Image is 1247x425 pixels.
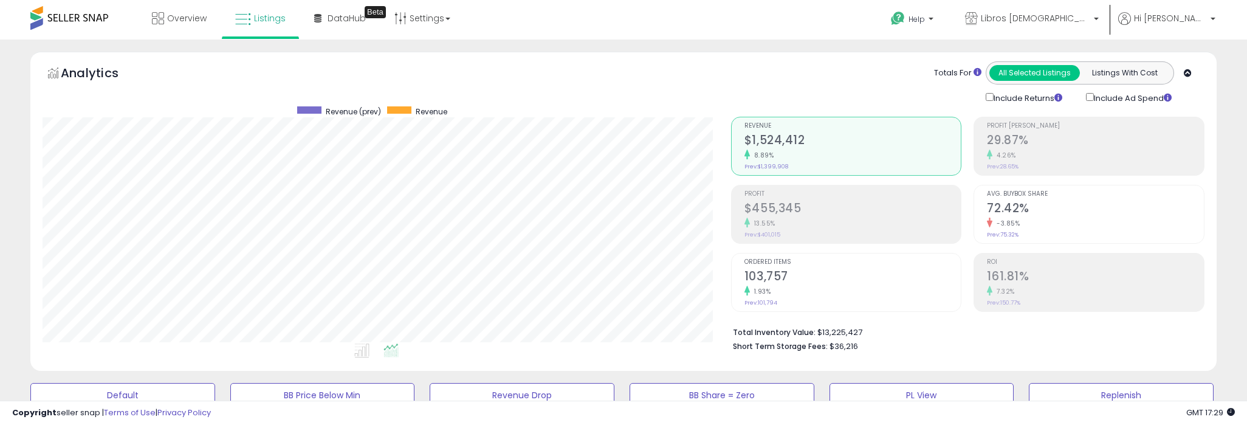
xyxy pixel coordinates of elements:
span: Ordered Items [744,259,961,266]
span: Profit [PERSON_NAME] [987,123,1204,130]
small: 13.55% [750,219,775,228]
h5: Analytics [61,64,142,85]
div: Include Ad Spend [1077,91,1191,105]
button: BB Price Below Min [230,383,415,407]
button: All Selected Listings [989,65,1080,81]
span: Avg. Buybox Share [987,191,1204,198]
small: Prev: $1,399,908 [744,163,788,170]
div: Tooltip anchor [365,6,386,18]
button: Revenue Drop [430,383,614,407]
span: DataHub [328,12,366,24]
span: Listings [254,12,286,24]
h2: 29.87% [987,133,1204,150]
span: Revenue (prev) [326,106,381,117]
h2: $1,524,412 [744,133,961,150]
small: Prev: 150.77% [987,299,1020,306]
a: Terms of Use [104,407,156,418]
span: Revenue [416,106,447,117]
small: Prev: 101,794 [744,299,777,306]
span: Revenue [744,123,961,130]
a: Privacy Policy [157,407,211,418]
span: Profit [744,191,961,198]
small: 8.89% [750,151,774,160]
div: seller snap | | [12,407,211,419]
b: Total Inventory Value: [733,327,816,337]
a: Hi [PERSON_NAME] [1118,12,1215,40]
small: 4.26% [992,151,1016,160]
span: Help [909,14,925,24]
h2: 72.42% [987,201,1204,218]
b: Short Term Storage Fees: [733,341,828,351]
strong: Copyright [12,407,57,418]
span: Libros [DEMOGRAPHIC_DATA] [981,12,1090,24]
h2: $455,345 [744,201,961,218]
small: 7.32% [992,287,1015,296]
i: Get Help [890,11,905,26]
button: Listings With Cost [1079,65,1170,81]
small: Prev: $401,015 [744,231,780,238]
a: Help [881,2,946,40]
span: Hi [PERSON_NAME] [1134,12,1207,24]
small: 1.93% [750,287,771,296]
h2: 161.81% [987,269,1204,286]
span: 2025-09-15 17:29 GMT [1186,407,1235,418]
div: Totals For [934,67,981,79]
h2: 103,757 [744,269,961,286]
small: Prev: 28.65% [987,163,1019,170]
small: Prev: 75.32% [987,231,1019,238]
span: $36,216 [830,340,858,352]
span: Overview [167,12,207,24]
button: Default [30,383,215,407]
li: $13,225,427 [733,324,1195,339]
button: Replenish [1029,383,1214,407]
div: Include Returns [977,91,1077,105]
span: ROI [987,259,1204,266]
small: -3.85% [992,219,1020,228]
button: BB Share = Zero [630,383,814,407]
button: PL View [830,383,1014,407]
